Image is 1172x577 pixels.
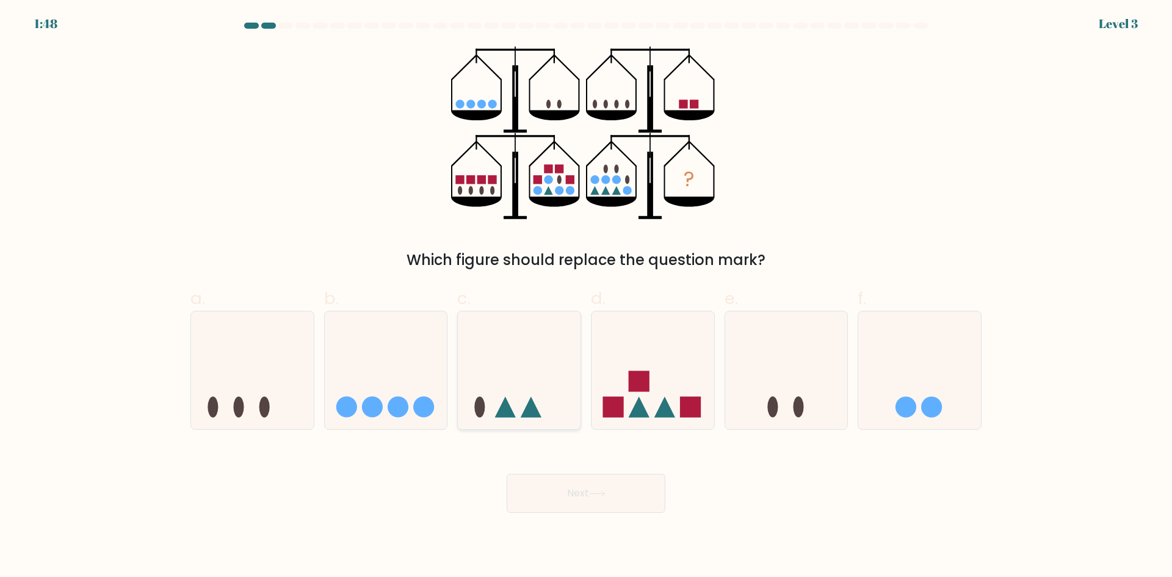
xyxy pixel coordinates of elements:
[190,286,205,310] span: a.
[858,286,866,310] span: f.
[591,286,606,310] span: d.
[198,249,974,271] div: Which figure should replace the question mark?
[324,286,339,310] span: b.
[684,165,695,194] tspan: ?
[1099,15,1138,33] div: Level 3
[507,474,665,513] button: Next
[457,286,471,310] span: c.
[725,286,738,310] span: e.
[34,15,57,33] div: 1:48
